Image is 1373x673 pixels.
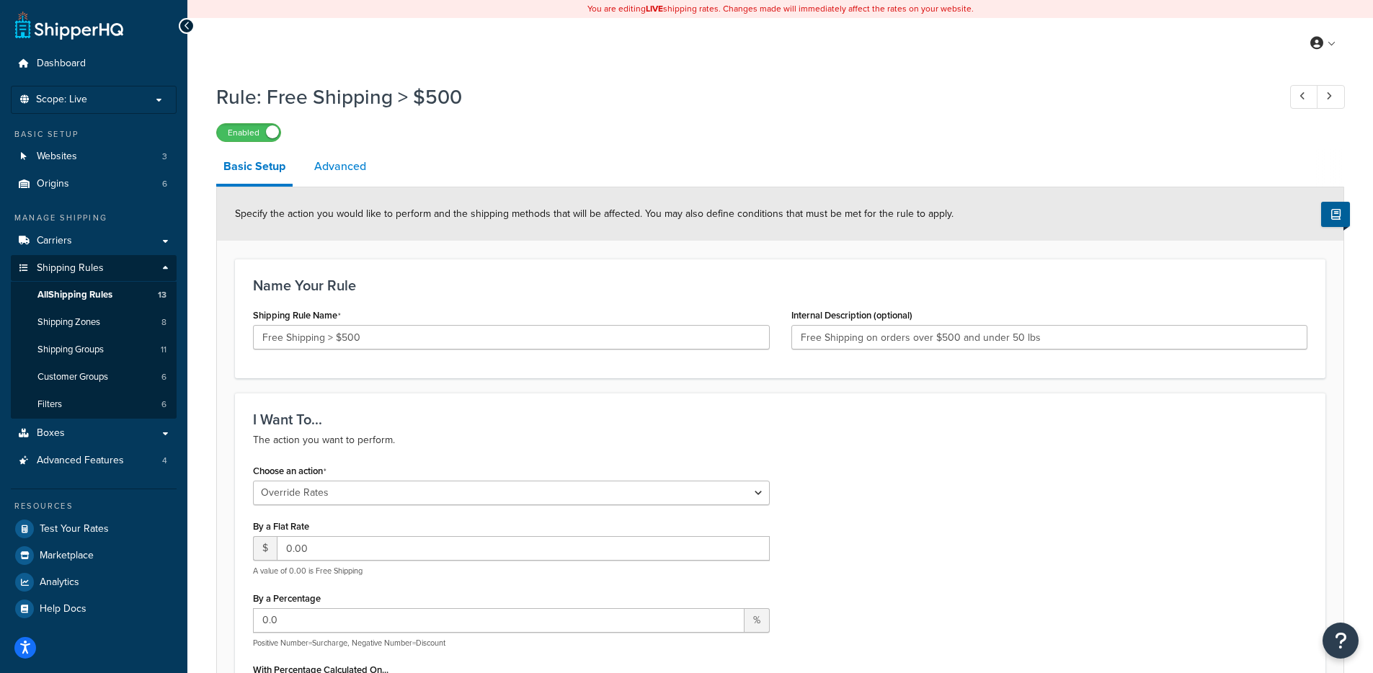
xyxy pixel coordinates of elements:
div: Resources [11,500,177,512]
span: Specify the action you would like to perform and the shipping methods that will be affected. You ... [235,206,954,221]
span: Shipping Groups [37,344,104,356]
span: Websites [37,151,77,163]
a: Dashboard [11,50,177,77]
a: AllShipping Rules13 [11,282,177,308]
a: Shipping Rules [11,255,177,282]
a: Advanced [307,149,373,184]
label: By a Percentage [253,593,321,604]
span: Advanced Features [37,455,124,467]
a: Shipping Zones8 [11,309,177,336]
span: % [745,608,770,633]
span: All Shipping Rules [37,289,112,301]
a: Boxes [11,420,177,447]
a: Customer Groups6 [11,364,177,391]
li: Websites [11,143,177,170]
span: Shipping Zones [37,316,100,329]
p: A value of 0.00 is Free Shipping [253,566,770,576]
span: Carriers [37,235,72,247]
a: Marketplace [11,543,177,569]
span: 3 [162,151,167,163]
span: Filters [37,398,62,411]
div: Manage Shipping [11,212,177,224]
div: Basic Setup [11,128,177,141]
span: Marketplace [40,550,94,562]
a: Help Docs [11,596,177,622]
span: 13 [158,289,166,301]
p: Positive Number=Surcharge, Negative Number=Discount [253,638,770,649]
b: LIVE [646,2,663,15]
span: 6 [162,178,167,190]
a: Previous Record [1290,85,1318,109]
label: Choose an action [253,465,326,477]
a: Next Record [1317,85,1345,109]
span: $ [253,536,277,561]
a: Shipping Groups11 [11,336,177,363]
span: 8 [161,316,166,329]
span: Test Your Rates [40,523,109,535]
li: Shipping Zones [11,309,177,336]
span: Customer Groups [37,371,108,383]
span: Boxes [37,427,65,440]
span: Help Docs [40,603,86,615]
span: 4 [162,455,167,467]
label: Internal Description (optional) [791,310,912,321]
li: Shipping Groups [11,336,177,363]
a: Websites3 [11,143,177,170]
li: Origins [11,171,177,197]
li: Advanced Features [11,447,177,474]
a: Test Your Rates [11,516,177,542]
h3: Name Your Rule [253,277,1307,293]
li: Customer Groups [11,364,177,391]
a: Basic Setup [216,149,293,187]
p: The action you want to perform. [253,432,1307,449]
span: Origins [37,178,69,190]
button: Show Help Docs [1321,202,1350,227]
h1: Rule: Free Shipping > $500 [216,83,1263,111]
span: Scope: Live [36,94,87,106]
span: 6 [161,371,166,383]
h3: I Want To... [253,411,1307,427]
a: Advanced Features4 [11,447,177,474]
a: Origins6 [11,171,177,197]
li: Shipping Rules [11,255,177,419]
span: Analytics [40,576,79,589]
span: Shipping Rules [37,262,104,275]
label: By a Flat Rate [253,521,309,532]
label: Shipping Rule Name [253,310,341,321]
span: 6 [161,398,166,411]
a: Analytics [11,569,177,595]
a: Carriers [11,228,177,254]
li: Filters [11,391,177,418]
button: Open Resource Center [1323,623,1359,659]
span: Dashboard [37,58,86,70]
a: Filters6 [11,391,177,418]
span: 11 [161,344,166,356]
label: Enabled [217,124,280,141]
